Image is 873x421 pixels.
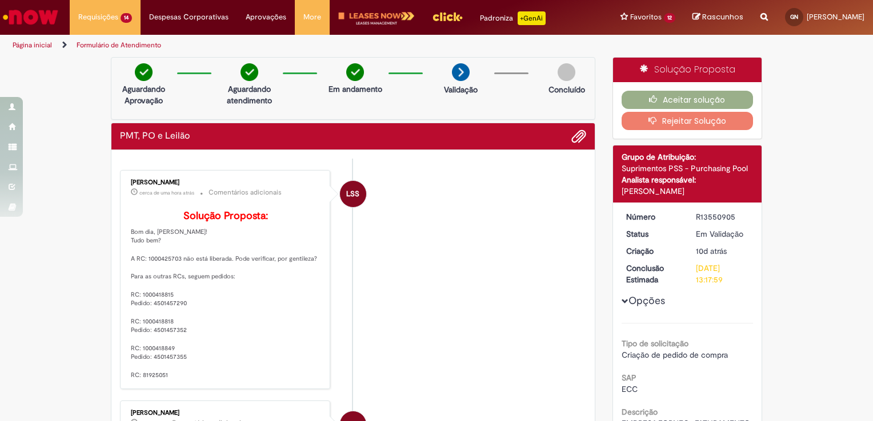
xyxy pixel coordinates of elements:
div: 19/09/2025 14:17:56 [696,245,749,257]
img: check-circle-green.png [241,63,258,81]
b: SAP [622,373,636,383]
img: ServiceNow [1,6,60,29]
div: [DATE] 13:17:59 [696,262,749,285]
ul: Trilhas de página [9,35,574,56]
span: Favoritos [630,11,662,23]
b: Tipo de solicitação [622,338,688,349]
span: [PERSON_NAME] [807,12,864,22]
div: [PERSON_NAME] [622,185,754,197]
span: Requisições [78,11,118,23]
span: Criação de pedido de compra [622,350,728,360]
span: Despesas Corporativas [149,11,229,23]
div: Suprimentos PSS - Purchasing Pool [622,163,754,174]
div: Solução Proposta [613,58,762,82]
a: Página inicial [13,41,52,50]
span: LSS [346,180,359,208]
span: 14 [121,13,132,23]
img: img-circle-grey.png [558,63,575,81]
img: arrow-next.png [452,63,470,81]
dt: Criação [618,245,688,257]
button: Rejeitar Solução [622,112,754,130]
p: Em andamento [329,83,382,95]
div: Analista responsável: [622,174,754,185]
div: [PERSON_NAME] [131,410,321,416]
time: 29/09/2025 08:14:53 [139,189,194,196]
time: 19/09/2025 14:17:56 [696,246,727,256]
div: Grupo de Atribuição: [622,151,754,163]
span: Rascunhos [702,11,743,22]
div: Padroniza [480,11,546,25]
img: click_logo_yellow_360x200.png [432,8,463,25]
dt: Status [618,228,688,240]
span: ECC [622,384,638,394]
p: Concluído [548,84,585,95]
p: Aguardando Aprovação [116,83,171,106]
span: More [303,11,321,23]
span: Aprovações [246,11,286,23]
a: Rascunhos [692,12,743,23]
span: cerca de uma hora atrás [139,189,194,196]
div: [PERSON_NAME] [131,179,321,186]
div: R13550905 [696,211,749,222]
div: Lidiane Scotti Santos [340,181,366,207]
p: Aguardando atendimento [222,83,277,106]
div: Em Validação [696,228,749,240]
b: Descrição [622,407,658,417]
span: 12 [664,13,675,23]
dt: Número [618,211,688,222]
img: check-circle-green.png [135,63,153,81]
img: check-circle-green.png [346,63,364,81]
h2: PMT, PO e Leilão Histórico de tíquete [120,131,190,141]
dt: Conclusão Estimada [618,262,688,285]
p: +GenAi [518,11,546,25]
button: Aceitar solução [622,91,754,109]
b: Solução Proposta: [183,209,268,222]
p: Bom dia, [PERSON_NAME]! Tudo bem? A RC: 1000425703 não está liberada. Pode verificar, por gentile... [131,211,321,380]
small: Comentários adicionais [209,188,282,197]
button: Adicionar anexos [571,129,586,144]
p: Validação [444,84,478,95]
span: 10d atrás [696,246,727,256]
img: logo-leases-transp-branco.png [338,11,415,26]
a: Formulário de Atendimento [77,41,161,50]
span: GN [790,13,798,21]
